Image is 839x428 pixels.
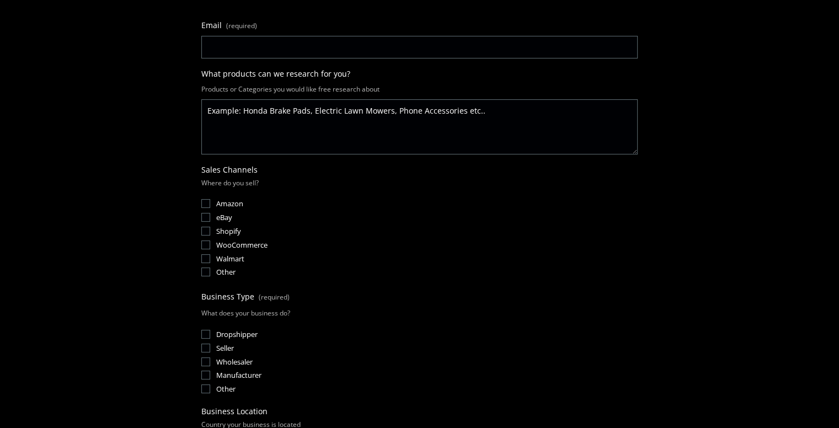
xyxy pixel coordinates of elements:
[201,384,210,393] input: Other
[201,330,210,339] input: Dropshipper
[201,240,210,249] input: WooCommerce
[201,68,350,79] span: What products can we research for you?
[216,267,236,277] span: Other
[216,329,258,339] span: Dropshipper
[258,289,289,305] span: (required)
[201,254,210,263] input: Walmart
[201,213,210,222] input: eBay
[201,175,259,191] p: Where do you sell?
[216,343,234,353] span: Seller
[201,305,290,321] p: What does your business do?
[216,384,236,394] span: Other
[201,357,210,366] input: Wholesaler
[201,371,210,379] input: Manufacturer
[216,240,268,250] span: WooCommerce
[201,344,210,352] input: Seller
[201,291,254,302] span: Business Type
[201,20,222,30] span: Email
[201,267,210,276] input: Other
[201,199,210,208] input: Amazon
[201,227,210,236] input: Shopify
[216,370,261,380] span: Manufacturer
[216,357,253,367] span: Wholesaler
[216,226,241,236] span: Shopify
[201,164,258,175] span: Sales Channels
[216,199,243,208] span: Amazon
[226,18,256,34] span: (required)
[201,81,638,97] p: Products or Categories you would like free research about
[216,212,232,222] span: eBay
[201,406,268,416] span: Business Location
[216,254,244,264] span: Walmart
